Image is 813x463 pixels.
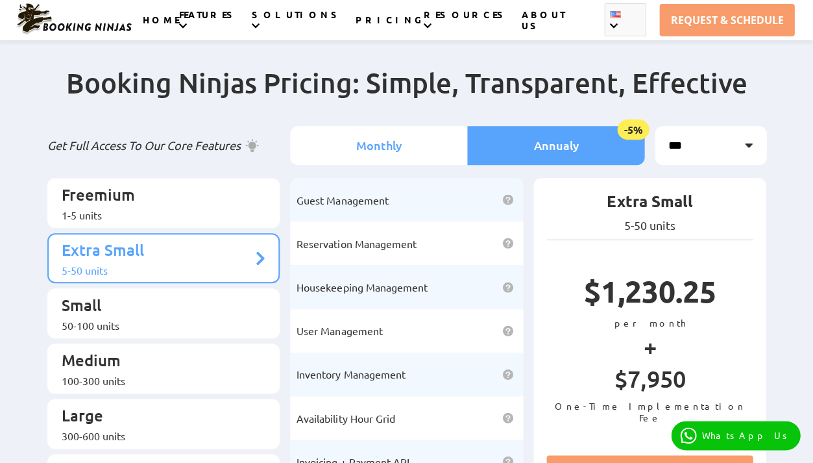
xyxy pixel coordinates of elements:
[521,8,564,46] a: ABOUT US
[143,14,179,40] a: HOME
[297,281,427,294] span: Housekeeping Management
[356,14,424,40] a: PRICING
[502,325,513,336] img: help icon
[297,237,416,250] span: Reservation Management
[502,238,513,249] img: help icon
[502,194,513,205] img: help icon
[502,412,513,423] img: help icon
[62,184,253,208] p: Freemium
[297,412,394,425] span: Availability Hour Grid
[546,317,753,329] p: per month
[671,421,800,450] a: WhatsApp Us
[62,374,253,387] div: 100-300 units
[467,126,644,165] li: Annualy
[62,264,253,277] div: 5-50 units
[546,191,753,218] p: Extra Small
[47,138,280,153] p: Get Full Access To Our Core Features
[502,282,513,293] img: help icon
[297,194,388,206] span: Guest Management
[701,430,791,441] p: WhatsApp Us
[546,218,753,232] p: 5-50 units
[290,126,467,165] li: Monthly
[617,119,649,140] span: -5%
[62,240,253,264] p: Extra Small
[546,329,753,364] p: +
[546,364,753,400] p: $7,950
[62,319,253,332] div: 50-100 units
[62,208,253,221] div: 1-5 units
[297,368,405,381] span: Inventory Management
[546,400,753,423] p: One-Time Implementation Fee
[62,295,253,319] p: Small
[47,66,766,126] h2: Booking Ninjas Pricing: Simple, Transparent, Effective
[62,350,253,374] p: Medium
[502,369,513,380] img: help icon
[297,324,382,337] span: User Management
[62,429,253,442] div: 300-600 units
[546,272,753,317] p: $1,230.25
[62,405,253,429] p: Large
